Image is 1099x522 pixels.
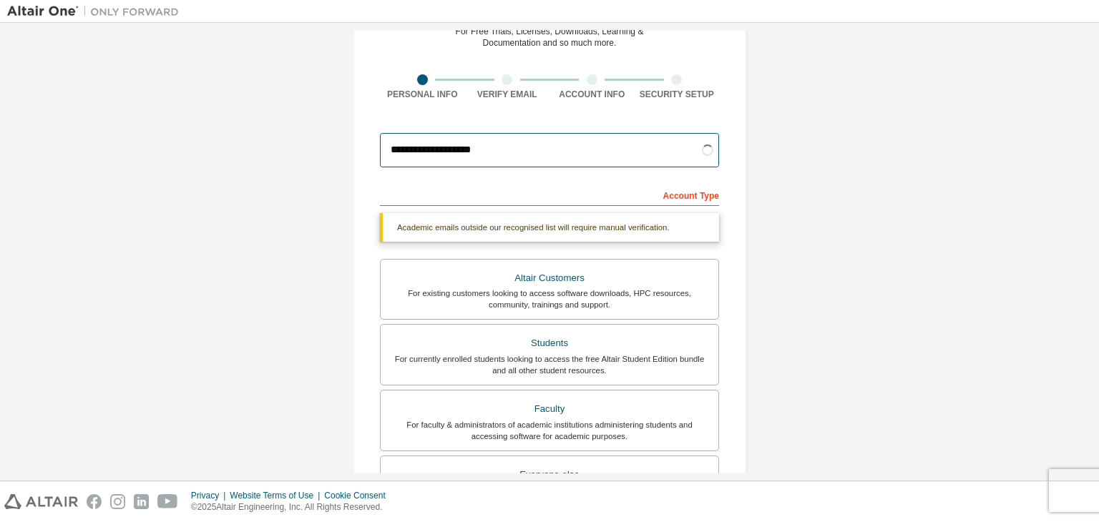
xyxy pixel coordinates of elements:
[389,333,710,353] div: Students
[389,268,710,288] div: Altair Customers
[380,89,465,100] div: Personal Info
[7,4,186,19] img: Altair One
[465,89,550,100] div: Verify Email
[380,213,719,242] div: Academic emails outside our recognised list will require manual verification.
[157,494,178,509] img: youtube.svg
[389,399,710,419] div: Faculty
[456,26,644,49] div: For Free Trials, Licenses, Downloads, Learning & Documentation and so much more.
[87,494,102,509] img: facebook.svg
[4,494,78,509] img: altair_logo.svg
[635,89,720,100] div: Security Setup
[389,287,710,310] div: For existing customers looking to access software downloads, HPC resources, community, trainings ...
[549,89,635,100] div: Account Info
[324,490,394,501] div: Cookie Consent
[134,494,149,509] img: linkedin.svg
[191,501,394,513] p: © 2025 Altair Engineering, Inc. All Rights Reserved.
[389,419,710,442] div: For faculty & administrators of academic institutions administering students and accessing softwa...
[230,490,324,501] div: Website Terms of Use
[380,183,719,206] div: Account Type
[389,465,710,485] div: Everyone else
[110,494,125,509] img: instagram.svg
[191,490,230,501] div: Privacy
[389,353,710,376] div: For currently enrolled students looking to access the free Altair Student Edition bundle and all ...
